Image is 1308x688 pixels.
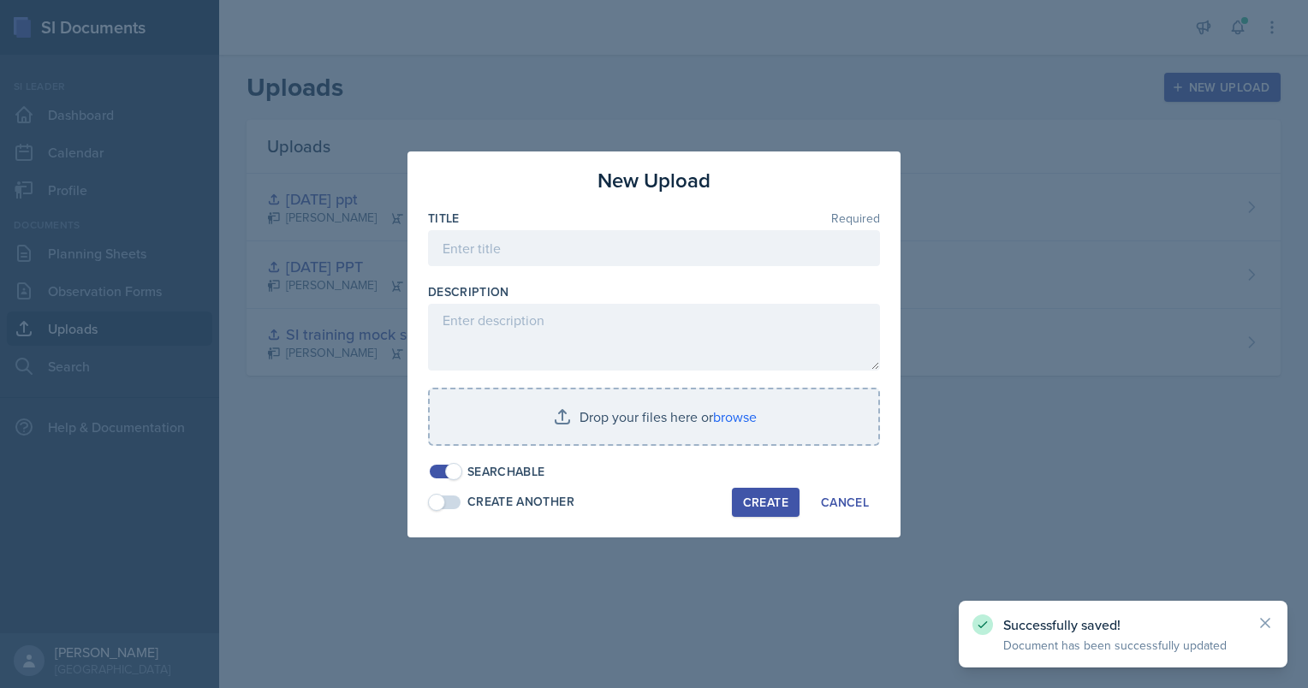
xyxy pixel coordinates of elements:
[428,230,880,266] input: Enter title
[467,463,545,481] div: Searchable
[810,488,880,517] button: Cancel
[428,210,460,227] label: Title
[1003,616,1243,633] p: Successfully saved!
[598,165,710,196] h3: New Upload
[831,212,880,224] span: Required
[467,493,574,511] div: Create Another
[743,495,788,509] div: Create
[732,488,800,517] button: Create
[428,283,509,300] label: Description
[821,495,869,509] div: Cancel
[1003,637,1243,654] p: Document has been successfully updated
